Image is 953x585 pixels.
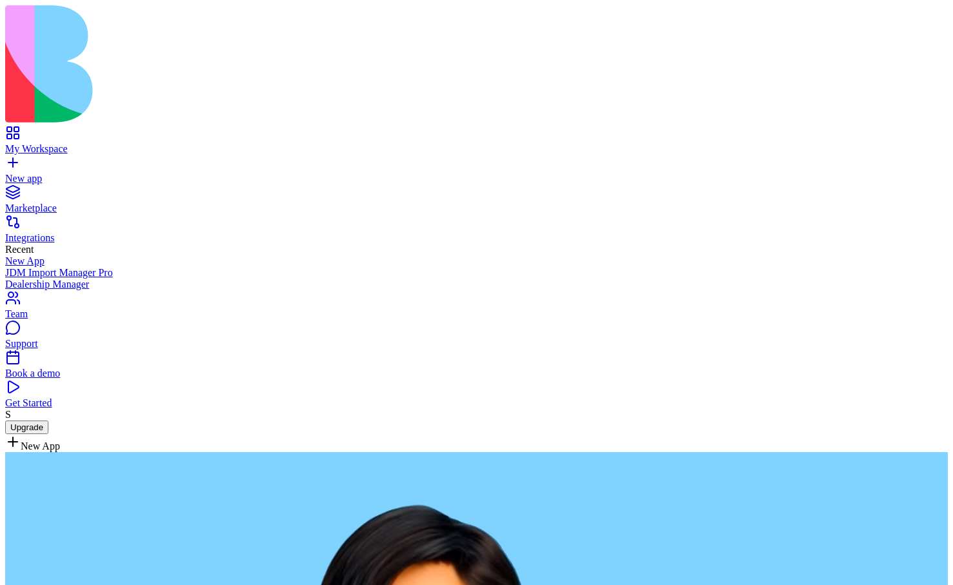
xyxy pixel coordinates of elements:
[5,308,948,320] div: Team
[5,203,948,214] div: Marketplace
[5,326,948,350] a: Support
[5,132,948,155] a: My Workspace
[5,368,948,379] div: Book a demo
[5,5,524,123] img: logo
[5,221,948,244] a: Integrations
[5,397,948,409] div: Get Started
[5,267,948,279] a: JDM Import Manager Pro
[5,173,948,184] div: New app
[5,191,948,214] a: Marketplace
[5,421,48,434] button: Upgrade
[5,297,948,320] a: Team
[5,421,48,432] a: Upgrade
[5,244,34,255] span: Recent
[5,386,948,409] a: Get Started
[5,143,948,155] div: My Workspace
[5,255,948,267] a: New App
[5,232,948,244] div: Integrations
[21,441,60,451] span: New App
[5,161,948,184] a: New app
[5,279,948,290] a: Dealership Manager
[5,338,948,350] div: Support
[5,356,948,379] a: Book a demo
[5,409,11,420] span: S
